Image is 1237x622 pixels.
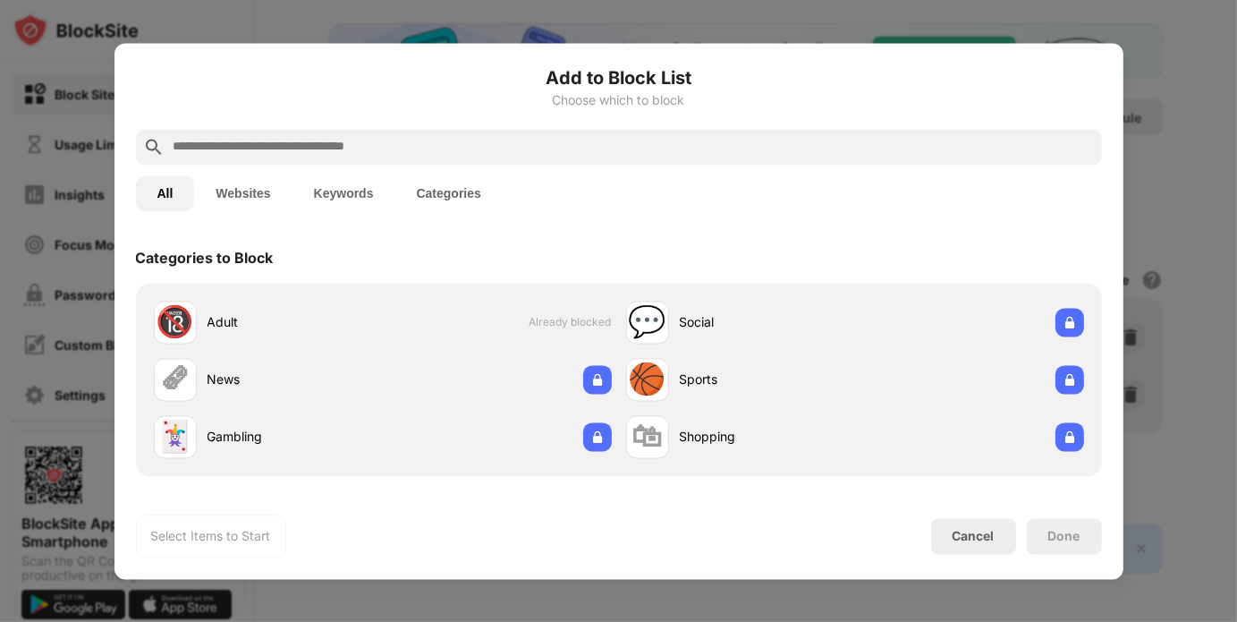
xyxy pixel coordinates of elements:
[160,362,191,398] div: 🗞
[136,93,1102,107] div: Choose which to block
[151,527,271,545] div: Select Items to Start
[680,428,855,447] div: Shopping
[632,419,663,456] div: 🛍
[395,175,503,211] button: Categories
[208,371,383,389] div: News
[136,175,195,211] button: All
[1048,529,1080,543] div: Done
[530,316,612,329] span: Already blocked
[208,313,383,332] div: Adult
[629,362,666,398] div: 🏀
[136,64,1102,91] h6: Add to Block List
[629,304,666,341] div: 💬
[136,249,274,267] div: Categories to Block
[680,313,855,332] div: Social
[680,371,855,389] div: Sports
[143,136,165,158] img: search.svg
[292,175,395,211] button: Keywords
[157,304,194,341] div: 🔞
[157,419,194,456] div: 🃏
[194,175,292,211] button: Websites
[208,428,383,447] div: Gambling
[953,529,995,544] div: Cancel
